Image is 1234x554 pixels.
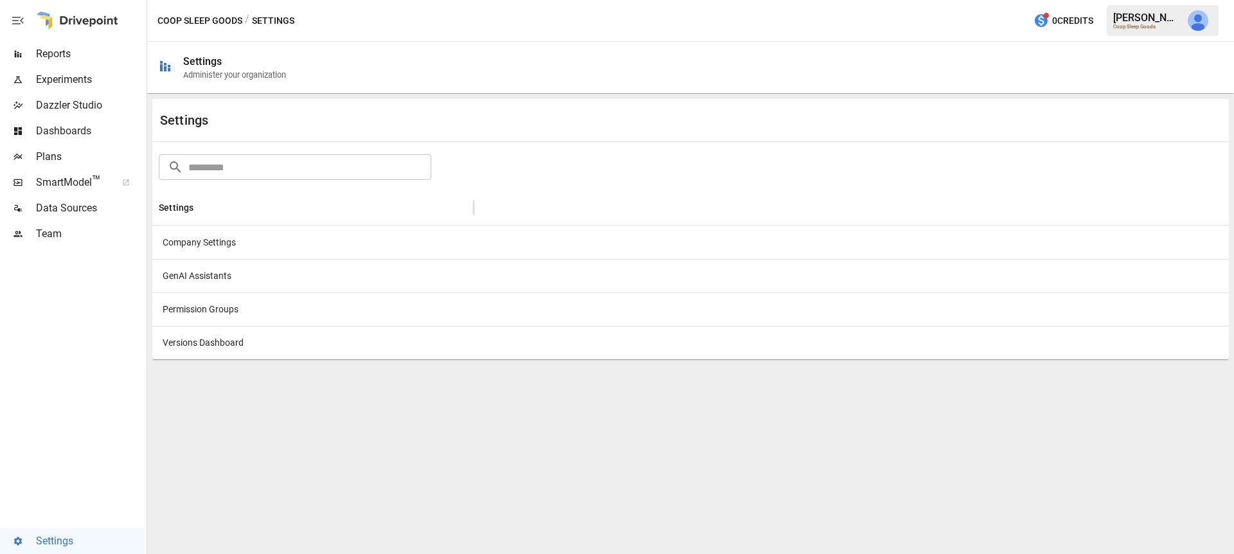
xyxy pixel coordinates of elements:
[92,173,101,189] span: ™
[152,292,474,326] div: Permission Groups
[36,72,144,87] span: Experiments
[159,202,193,213] div: Settings
[152,226,474,259] div: Company Settings
[36,98,144,113] span: Dazzler Studio
[1052,13,1093,29] span: 0 Credits
[36,46,144,62] span: Reports
[152,326,474,359] div: Versions Dashboard
[157,13,242,29] button: Coop Sleep Goods
[36,533,144,549] span: Settings
[183,55,222,67] div: Settings
[245,13,249,29] div: /
[1180,3,1216,39] button: Andrey Gubarevich
[152,259,474,292] div: GenAI Assistants
[1113,12,1180,24] div: [PERSON_NAME]
[1188,10,1208,31] img: Andrey Gubarevich
[1028,9,1098,33] button: 0Credits
[160,112,691,128] div: Settings
[36,201,144,216] span: Data Sources
[36,149,144,165] span: Plans
[1113,24,1180,30] div: Coop Sleep Goods
[183,70,286,80] div: Administer your organization
[36,123,144,139] span: Dashboards
[36,226,144,242] span: Team
[195,199,213,217] button: Sort
[36,175,108,190] span: SmartModel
